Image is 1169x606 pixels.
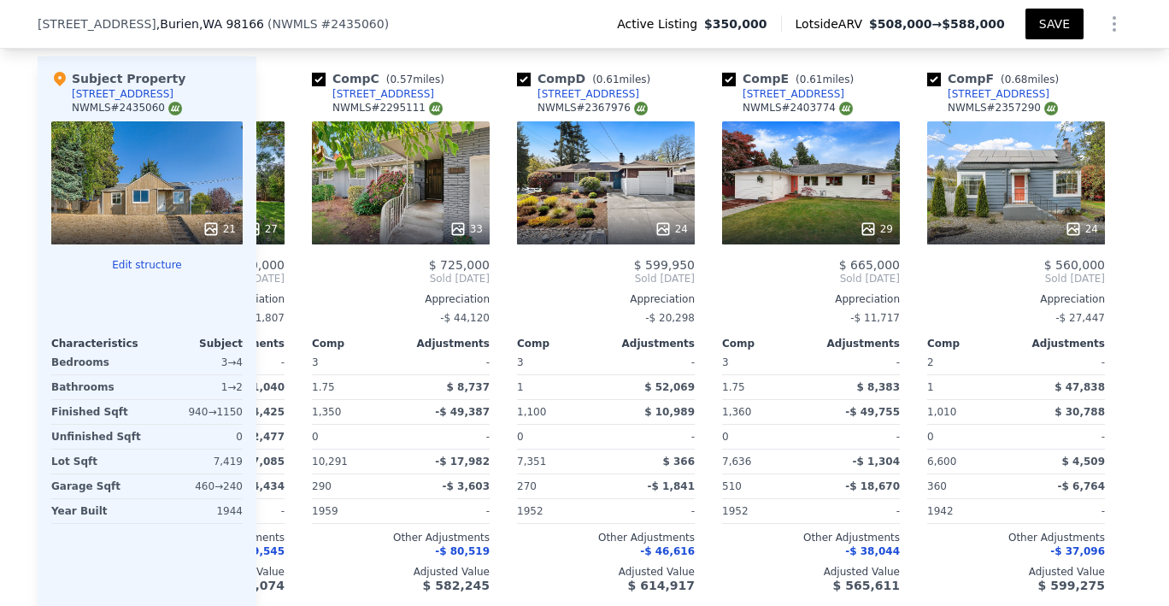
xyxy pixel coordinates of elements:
div: Comp [312,337,401,350]
div: Bathrooms [51,375,144,399]
span: -$ 44,120 [440,312,490,324]
span: $588,000 [942,17,1005,31]
div: 24 [655,221,688,238]
div: Other Adjustments [722,531,900,544]
div: Adjustments [606,337,695,350]
span: $350,000 [704,15,767,32]
div: NWMLS # 2435060 [72,101,182,115]
div: Comp E [722,70,861,87]
span: ( miles) [379,74,451,85]
div: Comp D [517,70,657,87]
span: Sold [DATE] [927,272,1105,285]
img: NWMLS Logo [839,102,853,115]
span: 0.61 [800,74,823,85]
span: 510 [722,480,742,492]
div: Other Adjustments [927,531,1105,544]
div: Finished Sqft [51,400,144,424]
span: -$ 14,434 [230,480,285,492]
span: 0.57 [390,74,413,85]
span: -$ 39,545 [230,545,285,557]
div: - [1019,499,1105,523]
div: 460 → 240 [150,474,243,498]
div: Year Built [51,499,144,523]
div: 1959 [312,499,397,523]
span: -$ 37,096 [1050,545,1105,557]
div: Comp [517,337,606,350]
span: $ 366 [662,456,695,468]
span: $ 30,788 [1054,406,1105,418]
span: $ 8,383 [857,381,900,393]
div: [STREET_ADDRESS] [332,87,434,101]
div: 1.75 [312,375,397,399]
button: Show Options [1097,7,1131,41]
span: 360 [927,480,947,492]
div: Comp C [312,70,451,87]
span: 1,350 [312,406,341,418]
span: -$ 17,982 [435,456,490,468]
span: 290 [312,480,332,492]
span: [STREET_ADDRESS] [38,15,156,32]
div: Subject Property [51,70,185,87]
div: - [814,425,900,449]
img: NWMLS Logo [429,102,443,115]
span: 7,636 [722,456,751,468]
div: 33 [449,221,483,238]
div: [STREET_ADDRESS] [743,87,844,101]
div: Adjusted Value [312,565,490,579]
span: 0 [517,431,524,443]
div: - [814,350,900,374]
div: ( ) [267,15,389,32]
a: [STREET_ADDRESS] [927,87,1049,101]
div: Adjusted Value [517,565,695,579]
span: $ 10,989 [644,406,695,418]
div: - [814,499,900,523]
span: $ 582,245 [423,579,490,592]
span: # 2435060 [321,17,385,31]
div: 940 → 1150 [150,400,243,424]
span: $ 725,000 [429,258,490,272]
span: $ 665,000 [839,258,900,272]
span: $ 599,950 [634,258,695,272]
span: 270 [517,480,537,492]
div: NWMLS # 2403774 [743,101,853,115]
span: Sold [DATE] [312,272,490,285]
div: 0 [150,425,243,449]
div: Appreciation [927,292,1105,306]
span: -$ 27,447 [1055,312,1105,324]
div: - [609,425,695,449]
div: 3 → 4 [150,350,243,374]
div: Unfinished Sqft [51,425,144,449]
span: 0.68 [1005,74,1028,85]
span: -$ 6,764 [1058,480,1105,492]
div: Bedrooms [51,350,144,374]
span: $ 565,611 [833,579,900,592]
div: [STREET_ADDRESS] [948,87,1049,101]
span: -$ 80,519 [435,545,490,557]
div: Lot Sqft [51,450,144,474]
span: -$ 49,387 [435,406,490,418]
span: , Burien [156,15,264,32]
div: 1 → 2 [150,375,243,399]
span: Active Listing [617,15,704,32]
img: NWMLS Logo [168,102,182,115]
div: Comp [722,337,811,350]
a: [STREET_ADDRESS] [722,87,844,101]
span: ( miles) [585,74,657,85]
div: Comp [927,337,1016,350]
span: 1,010 [927,406,956,418]
span: , WA 98166 [199,17,264,31]
div: - [404,425,490,449]
div: 1944 [150,499,243,523]
span: → [869,15,1005,32]
span: $ 599,275 [1038,579,1105,592]
div: 21 [203,221,236,238]
span: $ 47,838 [1054,381,1105,393]
div: - [404,350,490,374]
span: -$ 46,616 [640,545,695,557]
span: -$ 1,841 [648,480,695,492]
span: 3 [517,356,524,368]
div: - [1019,350,1105,374]
span: Lotside ARV [796,15,869,32]
div: 27 [244,221,278,238]
span: 1,100 [517,406,546,418]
